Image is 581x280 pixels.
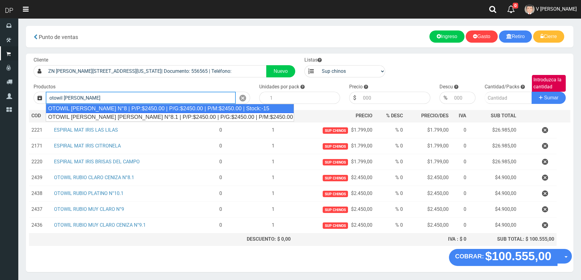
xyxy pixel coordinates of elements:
td: $4.900,00 [469,202,518,218]
td: 0 [188,122,253,138]
td: $1.799,00 [293,138,375,154]
span: Sup chinos [323,143,348,150]
td: $2.450,00 [293,218,375,233]
td: 2171 [29,138,52,154]
td: 2438 [29,186,52,202]
a: OTOWIL RUBIO PLATINO N°10.1 [54,190,124,196]
strong: $100.555,00 [485,250,551,263]
td: $2.450,00 [405,170,451,186]
td: 0 [188,202,253,218]
td: $4.900,00 [469,186,518,202]
label: Productos [34,83,56,90]
div: SUB TOTAL: $ 100.555,00 [471,236,554,243]
td: 2439 [29,170,52,186]
td: 0 [188,186,253,202]
span: Sup chinos [323,175,348,181]
td: $26.985,00 [469,122,518,138]
input: 1 [267,92,340,104]
span: PRECIO/DES [421,113,449,119]
span: Sup chinos [323,207,348,213]
td: 1 [253,122,293,138]
td: 0 [188,154,253,170]
td: $26.985,00 [469,138,518,154]
label: Introduzca la cantidad [532,75,566,92]
div: OTOWIL [PERSON_NAME] [PERSON_NAME] N°8.1 | P/P:$2450.00 | P/G:$2450.00 | P/M:$2450.00 | Stock:-21 [46,113,294,121]
input: 000 [360,92,430,104]
td: 0 [451,186,469,202]
a: OTOWIL RUBIO MUY CLARO N°9 [54,206,124,212]
span: PRECIO [356,112,372,119]
a: Ingreso [429,30,464,43]
button: COBRAR: $100.555,00 [449,249,558,266]
td: 1 [253,218,293,233]
td: $1.799,00 [405,138,451,154]
td: $2.450,00 [293,170,375,186]
a: Retiro [499,30,532,43]
input: Consumidor Final [45,65,267,77]
td: 0 [451,122,469,138]
div: OTOWIL [PERSON_NAME] N°8 | P/P:$2450.00 | P/G:$2450.00 | P/M:$2450.00 | Stock:-15 [46,104,294,113]
label: Cliente [34,57,48,64]
span: SUB TOTAL [491,112,516,119]
label: Precio [349,83,363,90]
td: 0 [451,170,469,186]
strong: COBRAR: [455,253,484,260]
td: % 0 [375,138,405,154]
td: 1 [253,186,293,202]
a: OTOWIL RUBIO CLARO CENIZA N°8.1 [54,175,134,180]
span: V [PERSON_NAME] [536,6,577,12]
td: 0 [451,154,469,170]
td: 1 [253,154,293,170]
td: $2.450,00 [293,186,375,202]
a: Cierre [533,30,564,43]
label: Descu [439,83,453,90]
span: % DESC [386,113,403,119]
td: 1 [253,138,293,154]
td: 0 [188,218,253,233]
span: Punto de ventas [39,34,78,40]
td: % 0 [375,218,405,233]
td: % 0 [375,170,405,186]
input: 000 [451,92,475,104]
span: IVA [459,113,466,119]
label: Cantidad/Packs [485,83,519,90]
td: $26.985,00 [469,154,518,170]
span: Sup chinos [323,127,348,134]
td: % 0 [375,202,405,218]
td: 2437 [29,202,52,218]
td: $1.799,00 [405,122,451,138]
td: % 0 [375,186,405,202]
span: Sumar [544,95,558,100]
a: Gasto [466,30,498,43]
a: ESPIRAL MAT IRIS LAS LILAS [54,127,118,133]
div: IVA : $ 0 [408,236,466,243]
a: ESPIRAL MAT IRIS CITRONELA [54,143,121,149]
label: Unidades por pack [259,83,299,90]
div: % [439,92,451,104]
td: $4.900,00 [469,170,518,186]
input: Cantidad [485,92,532,104]
td: $2.450,00 [293,202,375,218]
div: $ [349,92,360,104]
input: Introduzca el nombre del producto [46,92,236,104]
td: $4.900,00 [469,218,518,233]
td: 0 [451,202,469,218]
label: Listas [304,57,322,64]
td: 2221 [29,122,52,138]
td: 0 [451,218,469,233]
td: 0 [188,170,253,186]
td: $1.799,00 [293,154,375,170]
span: 0 [513,3,518,9]
a: Nuevo [266,65,295,77]
td: 0 [451,138,469,154]
td: $1.799,00 [293,122,375,138]
td: 1 [253,202,293,218]
td: $2.450,00 [405,186,451,202]
td: $1.799,00 [405,154,451,170]
td: % 0 [375,122,405,138]
span: Sup chinos [323,159,348,165]
button: Sumar [532,92,566,104]
span: Sup chinos [323,191,348,197]
td: 0 [188,138,253,154]
div: DESCUENTO: $ 0,00 [191,236,291,243]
